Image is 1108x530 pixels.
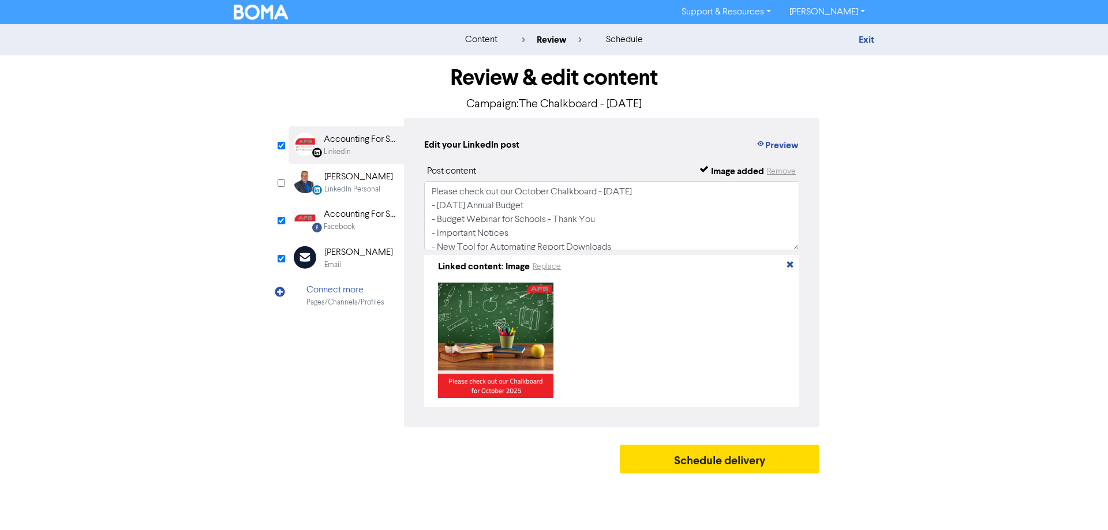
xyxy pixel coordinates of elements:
[465,33,497,47] div: content
[859,34,874,46] a: Exit
[234,5,288,20] img: BOMA Logo
[289,164,404,201] div: LinkedinPersonal [PERSON_NAME]LinkedIn Personal
[289,126,404,164] div: Linkedin Accounting For Schools LimitedLinkedIn
[324,246,393,260] div: [PERSON_NAME]
[306,283,384,297] div: Connect more
[294,133,316,156] img: Linkedin
[438,283,553,398] img: image_1758166880518.png
[755,138,799,153] button: Preview
[620,445,819,473] button: Schedule delivery
[424,138,519,153] div: Edit your LinkedIn post
[289,96,819,113] p: Campaign: The Chalkboard - [DATE]
[289,65,819,91] h1: Review & edit content
[294,170,317,193] img: LinkedinPersonal
[424,181,799,250] textarea: Please check out our October Chalkboard - [DATE] - [DATE] Annual Budget - Budget Webinar for Scho...
[324,221,355,232] div: Facebook
[711,164,764,178] div: Image added
[324,184,380,195] div: LinkedIn Personal
[522,33,582,47] div: review
[324,146,351,157] div: LinkedIn
[289,239,404,277] div: [PERSON_NAME]Email
[324,208,398,221] div: Accounting For Schools
[766,164,796,178] button: Remove
[606,33,643,47] div: schedule
[294,208,316,231] img: Facebook
[1050,475,1108,530] iframe: Chat Widget
[532,260,562,273] button: Replace
[780,3,874,21] a: [PERSON_NAME]
[324,170,393,184] div: [PERSON_NAME]
[324,133,398,146] div: Accounting For Schools Limited
[324,260,341,270] div: Email
[427,164,476,178] div: Post content
[289,277,404,314] div: Connect morePages/Channels/Profiles
[289,201,404,239] div: Facebook Accounting For SchoolsFacebook
[438,260,530,273] div: Linked content: Image
[672,3,780,21] a: Support & Resources
[306,297,384,308] div: Pages/Channels/Profiles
